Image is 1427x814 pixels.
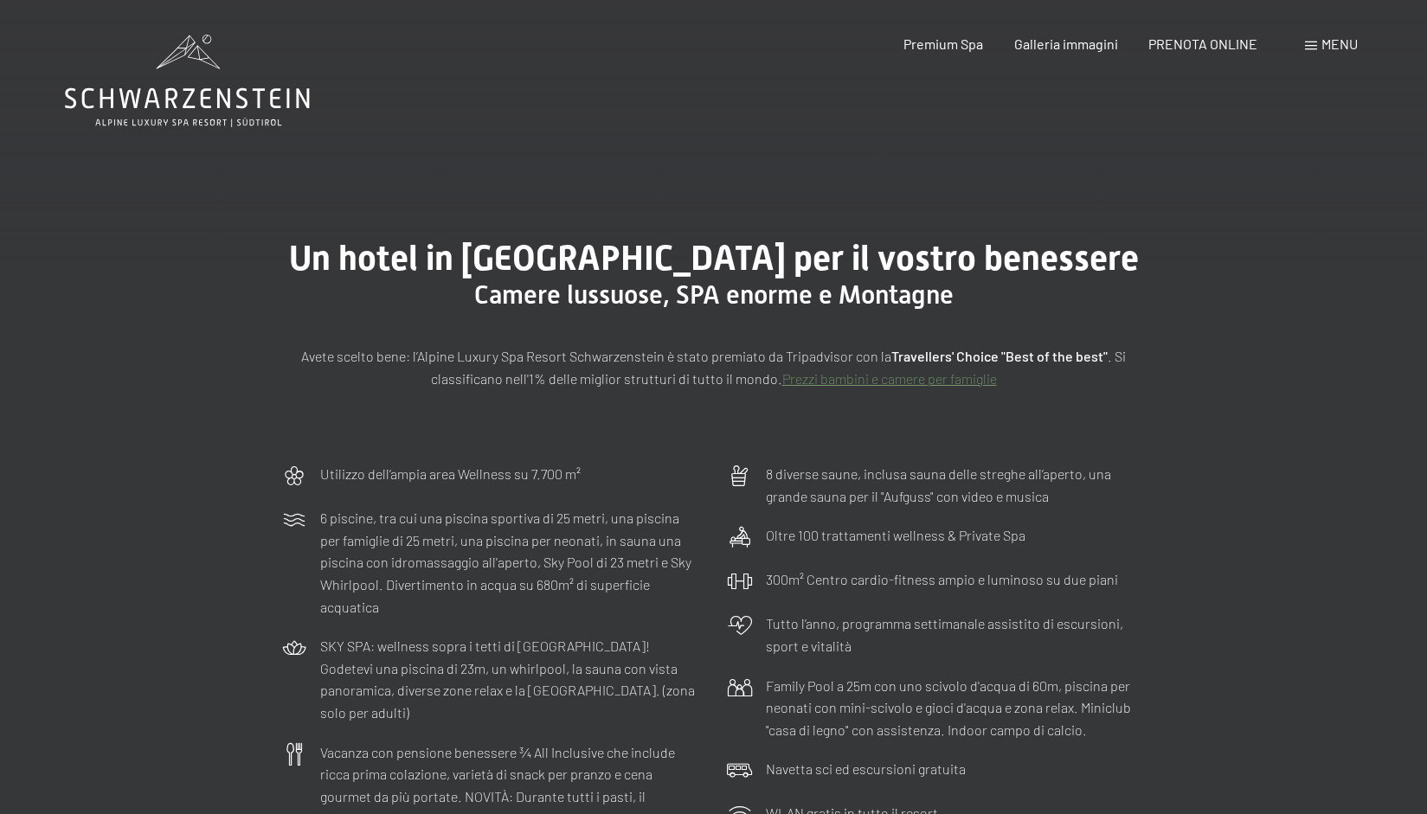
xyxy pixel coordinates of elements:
p: SKY SPA: wellness sopra i tetti di [GEOGRAPHIC_DATA]! Godetevi una piscina di 23m, un whirlpool, ... [320,635,701,723]
span: Camere lussuose, SPA enorme e Montagne [474,279,954,310]
a: Premium Spa [903,35,983,52]
p: Tutto l’anno, programma settimanale assistito di escursioni, sport e vitalità [766,612,1147,657]
p: Oltre 100 trattamenti wellness & Private Spa [766,524,1025,547]
p: 300m² Centro cardio-fitness ampio e luminoso su due piani [766,568,1118,591]
a: Galleria immagini [1014,35,1118,52]
a: Prezzi bambini e camere per famiglie [782,370,997,387]
span: Menu [1321,35,1358,52]
p: Utilizzo dell‘ampia area Wellness su 7.700 m² [320,463,581,485]
p: 8 diverse saune, inclusa sauna delle streghe all’aperto, una grande sauna per il "Aufguss" con vi... [766,463,1147,507]
p: Family Pool a 25m con uno scivolo d'acqua di 60m, piscina per neonati con mini-scivolo e gioci d'... [766,675,1147,741]
span: Un hotel in [GEOGRAPHIC_DATA] per il vostro benessere [289,238,1139,279]
p: 6 piscine, tra cui una piscina sportiva di 25 metri, una piscina per famiglie di 25 metri, una pi... [320,507,701,618]
p: Navetta sci ed escursioni gratuita [766,758,966,780]
strong: Travellers' Choice "Best of the best" [891,348,1108,364]
a: PRENOTA ONLINE [1148,35,1257,52]
p: Avete scelto bene: l’Alpine Luxury Spa Resort Schwarzenstein è stato premiato da Tripadvisor con ... [281,345,1147,389]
